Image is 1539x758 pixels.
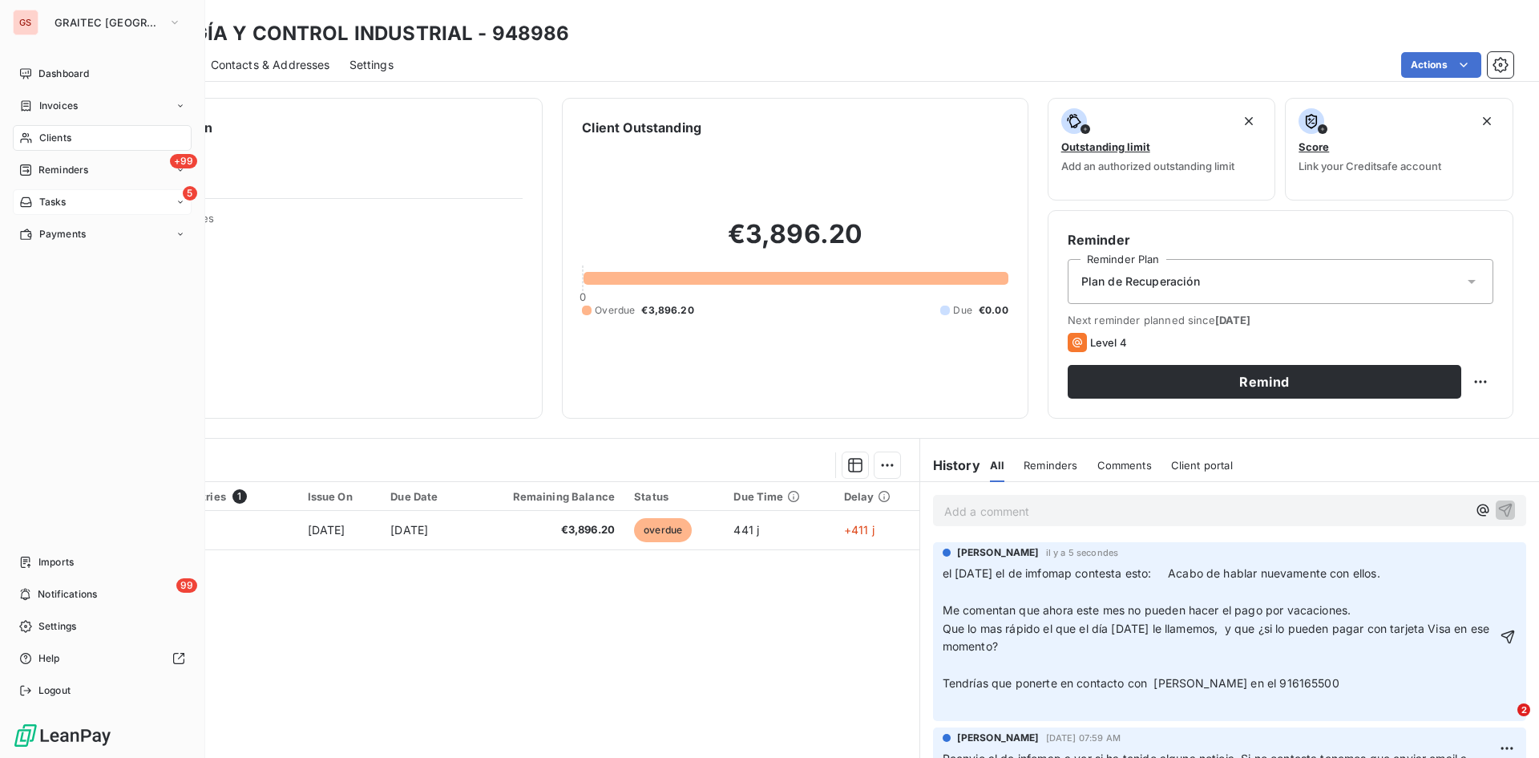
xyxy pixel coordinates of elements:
[232,489,247,504] span: 1
[979,303,1008,318] span: €0.00
[183,186,197,201] span: 5
[641,303,693,318] span: €3,896.20
[38,619,76,634] span: Settings
[1285,98,1513,201] button: ScoreLink your Creditsafe account
[957,545,1040,560] span: [PERSON_NAME]
[38,67,89,81] span: Dashboard
[733,523,759,537] span: 441 j
[580,290,586,303] span: 0
[957,731,1040,745] span: [PERSON_NAME]
[1068,314,1493,326] span: Next reminder planned since
[1081,274,1200,290] span: Plan de Recuperación
[141,19,570,48] h3: ENERGÍA Y CONTROL INDUSTRIAL - 948986
[1061,140,1150,153] span: Outstanding limit
[38,587,97,602] span: Notifications
[38,163,88,177] span: Reminders
[39,99,78,113] span: Invoices
[943,676,1339,690] span: Tendrías que ponerte en contacto con [PERSON_NAME] en el 916165500
[211,57,330,73] span: Contacts & Addresses
[1024,459,1077,472] span: Reminders
[176,578,197,593] span: 99
[1171,459,1233,472] span: Client portal
[733,490,824,503] div: Due Time
[39,195,67,209] span: Tasks
[125,489,288,504] div: Accounting Entries
[13,614,192,639] a: Settings
[38,555,74,570] span: Imports
[39,131,71,145] span: Clients
[1048,98,1276,201] button: Outstanding limitAdd an authorized outstanding limit
[1046,548,1119,557] span: il y a 5 secondes
[634,518,692,542] span: overdue
[1061,160,1234,172] span: Add an authorized outstanding limit
[13,549,192,575] a: Imports
[13,221,192,247] a: Payments
[1215,314,1251,326] span: [DATE]
[920,456,980,475] h6: History
[13,723,112,748] img: Logo LeanPay
[308,490,372,503] div: Issue On
[953,303,971,318] span: Due
[38,683,71,698] span: Logout
[477,522,615,538] span: €3,896.20
[13,10,38,35] div: GS
[634,490,714,503] div: Status
[1517,703,1530,716] span: 2
[1046,733,1121,743] span: [DATE] 07:59 AM
[582,218,1008,266] h2: €3,896.20
[1484,703,1523,742] iframe: Intercom live chat
[844,490,910,503] div: Delay
[13,646,192,671] a: Help
[1090,336,1127,349] span: Level 4
[1068,365,1461,399] button: Remind
[13,157,192,183] a: +99Reminders
[1401,52,1481,78] button: Actions
[390,490,458,503] div: Due Date
[55,16,162,29] span: GRAITEC [GEOGRAPHIC_DATA]
[39,227,86,241] span: Payments
[1299,160,1441,172] span: Link your Creditsafe account
[595,303,635,318] span: Overdue
[170,154,197,168] span: +99
[308,523,345,537] span: [DATE]
[582,118,701,137] h6: Client Outstanding
[13,93,192,119] a: Invoices
[97,118,523,137] h6: Client information
[943,603,1351,617] span: Me comentan que ahora este mes no pueden hacer el pago por vacaciones.
[13,61,192,87] a: Dashboard
[1068,230,1493,249] h6: Reminder
[129,212,523,234] span: Client Properties
[943,566,1380,580] span: el [DATE] el de imfomap contesta esto: Acabo de hablar nuevamente con ellos.
[13,125,192,151] a: Clients
[943,622,1493,654] span: Que lo mas rápido el que el día [DATE] le llamemos, y que ¿si lo pueden pagar con tarjeta Visa en...
[477,490,615,503] div: Remaining Balance
[990,459,1004,472] span: All
[38,651,60,666] span: Help
[349,57,394,73] span: Settings
[13,189,192,215] a: 5Tasks
[844,523,875,537] span: +411 j
[1299,140,1329,153] span: Score
[390,523,428,537] span: [DATE]
[1097,459,1152,472] span: Comments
